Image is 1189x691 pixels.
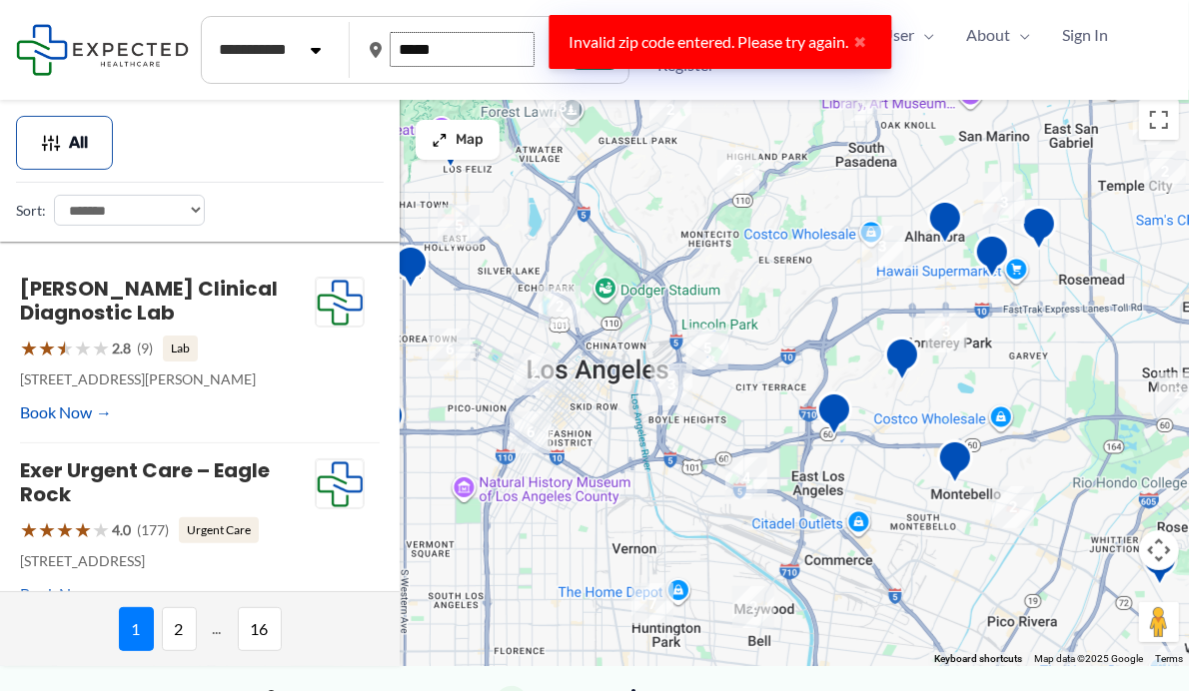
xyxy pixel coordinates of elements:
img: Expected Healthcare Logo [316,278,364,328]
div: 6 [502,403,560,461]
span: Map data ©2025 Google [1034,653,1143,664]
span: About [966,20,1010,50]
div: 5 [678,320,736,377]
button: Close [849,34,872,50]
div: 13 [530,78,588,136]
div: Edward R. Roybal Comprehensive Health Center [808,383,860,450]
img: Expected Healthcare Logo - side, dark font, small [16,24,189,75]
div: 2 [531,278,589,336]
span: ★ [74,330,92,366]
span: ★ [92,511,110,548]
span: ★ [38,511,56,548]
div: 2 [506,345,564,403]
span: 1 [119,607,154,651]
a: Sign In [1046,20,1124,50]
a: [PERSON_NAME] Clinical Diagnostic Lab [20,275,278,327]
span: 2 [162,607,197,651]
img: Filter [41,133,61,153]
img: Expected Healthcare Logo [316,459,364,509]
div: Pacific Medical Imaging [919,192,971,259]
span: ★ [92,330,110,366]
div: 5 [430,197,488,255]
div: 11 [1125,95,1183,153]
p: [STREET_ADDRESS] [20,548,315,574]
span: 16 [238,607,282,651]
div: Monterey Park Hospital AHMC [876,329,928,395]
div: Western Diagnostic Radiology by RADDICO &#8211; Central LA [385,237,437,304]
button: Keyboard shortcuts [934,652,1022,666]
div: Synergy Imaging Center [966,226,1018,293]
a: Book Now [20,397,112,427]
button: Map [416,120,500,160]
span: ★ [38,330,56,366]
span: (177) [137,517,169,543]
span: ★ [56,511,74,548]
img: Maximize [432,132,448,148]
span: ... [205,607,230,651]
div: Montebello Advanced Imaging [929,431,981,498]
label: Sort: [16,198,46,224]
div: 2 [641,81,699,139]
button: Map camera controls [1139,530,1179,570]
button: Drag Pegman onto the map to open Street View [1139,602,1179,642]
div: Diagnostic Medical Group [1013,198,1065,265]
div: 3 [642,355,700,413]
span: ★ [20,330,38,366]
span: Map [456,132,484,149]
a: Book Now [20,579,112,609]
div: 4 [832,71,890,129]
div: Invalid zip code entered. Please try again. [550,15,892,69]
span: Menu Toggle [914,20,934,50]
span: 4.0 [112,517,131,543]
span: 2.8 [112,336,131,361]
p: [STREET_ADDRESS][PERSON_NAME] [20,366,315,392]
a: Exer Urgent Care – Eagle Rock [20,456,270,508]
span: (9) [137,336,153,361]
button: All [16,116,113,170]
a: AboutMenu Toggle [950,20,1046,50]
div: 3 [975,174,1033,232]
div: 6 [421,321,479,378]
div: 2 [724,578,782,636]
button: Toggle fullscreen view [1139,100,1179,140]
span: Menu Toggle [1010,20,1030,50]
div: 2 [984,478,1042,536]
div: 7 [623,575,681,633]
div: 3 [853,218,911,276]
span: ★ [74,511,92,548]
span: Lab [163,336,198,361]
div: Hd Diagnostic Imaging [425,116,477,183]
span: Sign In [1062,20,1108,50]
div: Montes Medical Group, Inc. [1134,533,1186,600]
div: 4 [717,449,775,507]
span: Urgent Care [179,517,259,543]
div: 3 [709,142,767,200]
span: ★ [56,330,74,366]
span: ★ [20,511,38,548]
span: All [69,136,88,150]
div: 3 [917,303,975,360]
a: Terms (opens in new tab) [1155,653,1183,664]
